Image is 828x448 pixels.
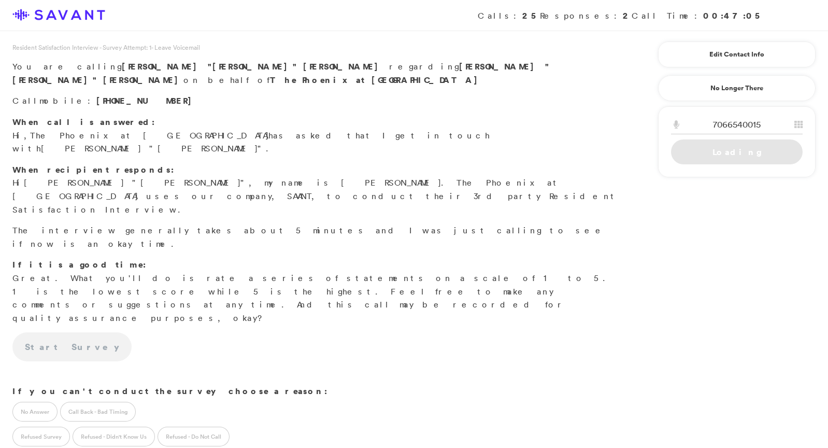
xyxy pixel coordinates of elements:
[703,10,764,21] strong: 00:47:05
[73,427,155,446] label: Refused - Didn't Know Us
[39,95,88,106] span: mobile
[41,143,266,153] span: [PERSON_NAME] "[PERSON_NAME]"
[623,10,632,21] strong: 2
[60,402,136,422] label: Call Back - Bad Timing
[122,61,297,72] span: [PERSON_NAME] "[PERSON_NAME]"
[12,94,619,108] p: Call :
[12,402,58,422] label: No Answer
[24,177,249,188] span: [PERSON_NAME] "[PERSON_NAME]"
[12,385,327,397] strong: If you can't conduct the survey choose a reason:
[270,74,483,86] strong: The Phoenix at [GEOGRAPHIC_DATA]
[12,332,132,361] a: Start Survey
[12,164,174,175] strong: When recipient responds:
[303,61,383,72] span: [PERSON_NAME]
[30,130,268,141] span: The Phoenix at [GEOGRAPHIC_DATA]
[12,116,155,128] strong: When call is answered:
[158,427,230,446] label: Refused - Do Not Call
[12,427,70,446] label: Refused Survey
[12,116,619,156] p: Hi, has asked that I get in touch with .
[12,61,550,86] strong: [PERSON_NAME] "[PERSON_NAME]" [PERSON_NAME]
[12,259,146,270] strong: If it is a good time:
[12,258,619,325] p: Great. What you'll do is rate a series of statements on a scale of 1 to 5. 1 is the lowest score ...
[12,60,619,87] p: You are calling regarding on behalf of
[96,95,197,106] span: [PHONE_NUMBER]
[522,10,540,21] strong: 25
[12,43,200,52] span: Resident Satisfaction Interview - Survey Attempt: 1 - Leave Voicemail
[12,224,619,250] p: The interview generally takes about 5 minutes and I was just calling to see if now is an okay time.
[671,46,803,63] a: Edit Contact Info
[12,163,619,216] p: Hi , my name is [PERSON_NAME]. The Phoenix at [GEOGRAPHIC_DATA] uses our company, SAVANT, to cond...
[658,75,816,101] a: No Longer There
[671,139,803,164] a: Loading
